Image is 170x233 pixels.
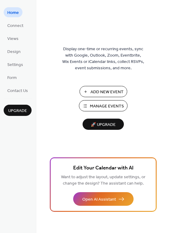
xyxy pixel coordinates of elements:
[90,103,124,110] span: Manage Events
[8,108,27,114] span: Upgrade
[62,46,144,71] span: Display one-time or recurring events, sync with Google, Outlook, Zoom, Eventbrite, Wix Events or ...
[7,36,19,42] span: Views
[7,23,23,29] span: Connect
[61,173,145,188] span: Want to adjust the layout, update settings, or change the design? The assistant can help.
[4,20,27,30] a: Connect
[7,62,23,68] span: Settings
[86,121,120,129] span: 🚀 Upgrade
[4,7,22,17] a: Home
[83,119,124,130] button: 🚀 Upgrade
[7,88,28,94] span: Contact Us
[79,100,127,111] button: Manage Events
[4,85,32,95] a: Contact Us
[7,10,19,16] span: Home
[4,46,24,56] a: Design
[73,192,134,206] button: Open AI Assistant
[4,72,20,82] a: Form
[7,49,21,55] span: Design
[7,75,17,81] span: Form
[4,59,27,69] a: Settings
[4,105,32,116] button: Upgrade
[80,86,127,97] button: Add New Event
[73,164,134,172] span: Edit Your Calendar with AI
[82,196,116,203] span: Open AI Assistant
[4,33,22,43] a: Views
[90,89,124,95] span: Add New Event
